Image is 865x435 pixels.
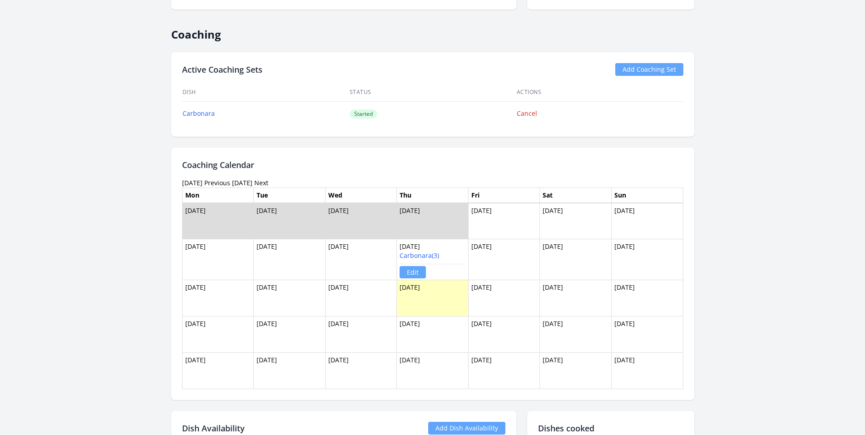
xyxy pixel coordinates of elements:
td: [DATE] [540,353,612,389]
th: Sun [611,188,683,203]
a: Next [254,178,268,187]
a: Carbonara [183,109,215,118]
a: Previous [204,178,230,187]
th: Status [349,83,516,102]
a: Carbonara(3) [400,251,439,260]
td: [DATE] [182,353,254,389]
h2: Coaching Calendar [182,158,683,171]
h2: Active Coaching Sets [182,63,262,76]
a: Add Dish Availability [428,422,505,435]
td: [DATE] [254,316,326,353]
a: [DATE] [232,178,252,187]
td: [DATE] [468,316,540,353]
td: [DATE] [254,280,326,316]
h2: Dishes cooked [538,422,683,435]
time: [DATE] [182,178,203,187]
td: [DATE] [611,316,683,353]
th: Mon [182,188,254,203]
td: [DATE] [468,203,540,239]
a: Edit [400,266,426,278]
a: Cancel [517,109,537,118]
a: Add Coaching Set [615,63,683,76]
td: [DATE] [182,316,254,353]
th: Fri [468,188,540,203]
td: [DATE] [325,353,397,389]
td: [DATE] [611,353,683,389]
span: Started [350,109,377,119]
th: Actions [516,83,683,102]
th: Sat [540,188,612,203]
td: [DATE] [540,239,612,280]
td: [DATE] [182,203,254,239]
td: [DATE] [397,203,469,239]
td: [DATE] [182,239,254,280]
td: [DATE] [325,316,397,353]
td: [DATE] [468,280,540,316]
td: [DATE] [397,280,469,316]
td: [DATE] [611,239,683,280]
td: [DATE] [325,203,397,239]
td: [DATE] [254,203,326,239]
td: [DATE] [182,280,254,316]
td: [DATE] [540,316,612,353]
th: Tue [254,188,326,203]
h2: Coaching [171,20,694,41]
td: [DATE] [540,203,612,239]
td: [DATE] [611,203,683,239]
td: [DATE] [468,239,540,280]
th: Wed [325,188,397,203]
td: [DATE] [468,353,540,389]
th: Thu [397,188,469,203]
td: [DATE] [325,239,397,280]
td: [DATE] [397,353,469,389]
td: [DATE] [397,239,469,280]
td: [DATE] [540,280,612,316]
td: [DATE] [254,353,326,389]
td: [DATE] [325,280,397,316]
h2: Dish Availability [182,422,245,435]
td: [DATE] [611,280,683,316]
th: Dish [182,83,349,102]
td: [DATE] [254,239,326,280]
td: [DATE] [397,316,469,353]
